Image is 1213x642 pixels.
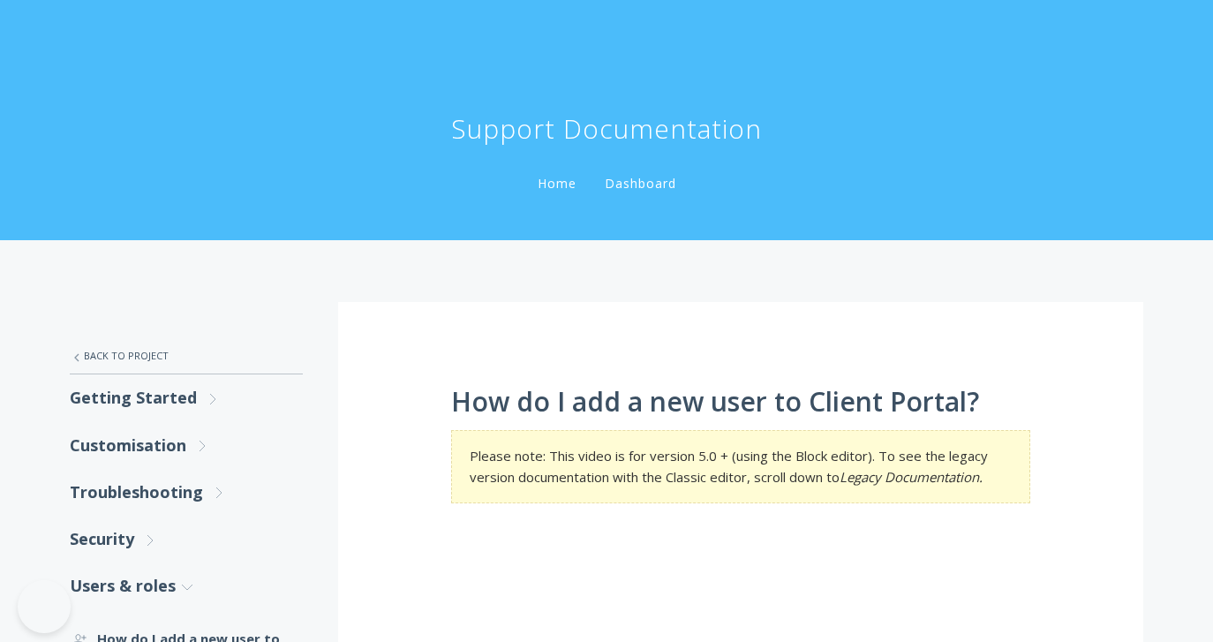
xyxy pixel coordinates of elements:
[70,563,303,609] a: Users & roles
[70,374,303,421] a: Getting Started
[534,175,580,192] a: Home
[451,387,1030,417] h1: How do I add a new user to Client Portal?
[70,337,303,374] a: Back to Project
[70,469,303,516] a: Troubleshooting
[451,430,1030,503] section: Please note: This video is for version 5.0 + (using the Block editor). To see the legacy version ...
[18,580,71,633] iframe: Toggle Customer Support
[601,175,680,192] a: Dashboard
[70,516,303,563] a: Security
[70,422,303,469] a: Customisation
[840,468,983,486] em: Legacy Documentation.
[451,111,762,147] h1: Support Documentation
